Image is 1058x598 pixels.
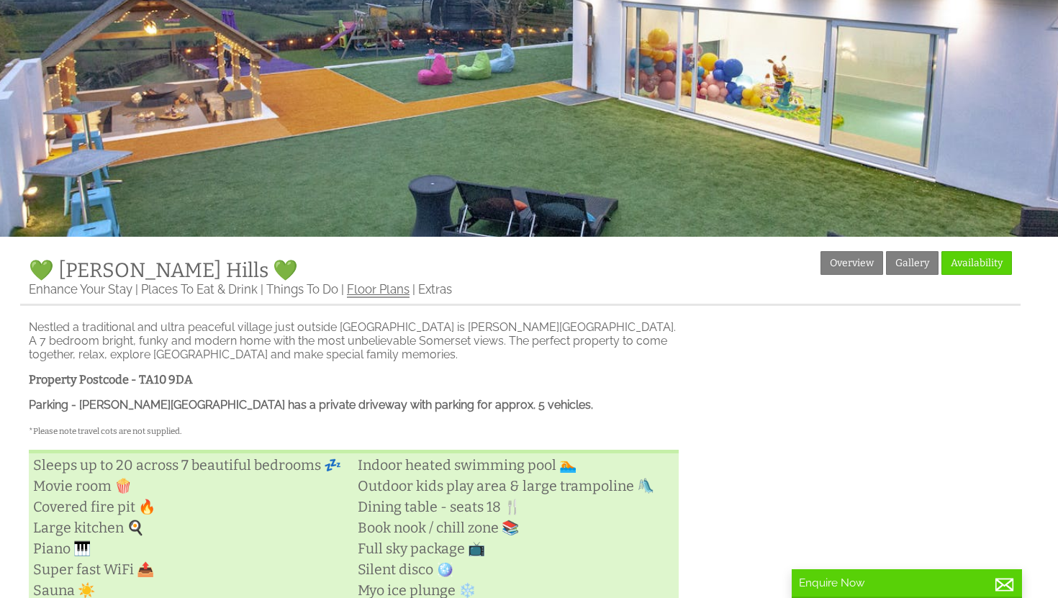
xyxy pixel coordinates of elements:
a: 💚 [PERSON_NAME] Hills 💚 [29,258,298,282]
a: Floor Plans [347,282,410,298]
a: Enhance Your Stay [29,282,132,296]
li: Full sky package 📺 [353,538,678,559]
p: Enquire Now [799,576,1015,589]
strong: Parking - [PERSON_NAME][GEOGRAPHIC_DATA] has a private driveway with parking for approx. 5 vehicles. [29,398,593,412]
h5: *Please note travel cots are not supplied. [29,426,679,436]
a: Extras [418,282,452,296]
a: Availability [941,251,1012,275]
li: Sleeps up to 20 across 7 beautiful bedrooms 💤 [29,455,353,476]
li: Covered fire pit 🔥 [29,497,353,517]
a: Overview [820,251,883,275]
a: Gallery [886,251,939,275]
li: Large kitchen 🍳 [29,517,353,538]
li: Dining table - seats 18 🍴 [353,497,678,517]
li: Book nook / chill zone 📚 [353,517,678,538]
li: Movie room 🍿 [29,476,353,497]
a: Places To Eat & Drink [141,282,258,296]
strong: Property Postcode - TA10 9DA [29,373,193,386]
a: Things To Do [266,282,338,296]
p: Nestled a traditional and ultra peaceful village just outside [GEOGRAPHIC_DATA] is [PERSON_NAME][... [29,320,679,361]
li: Piano 🎹 [29,538,353,559]
li: Outdoor kids play area & large trampoline 🛝 [353,476,678,497]
li: Silent disco 🪩 [353,559,678,580]
li: Indoor heated swimming pool 🏊 [353,455,678,476]
li: Super fast WiFi 📤 [29,559,353,580]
